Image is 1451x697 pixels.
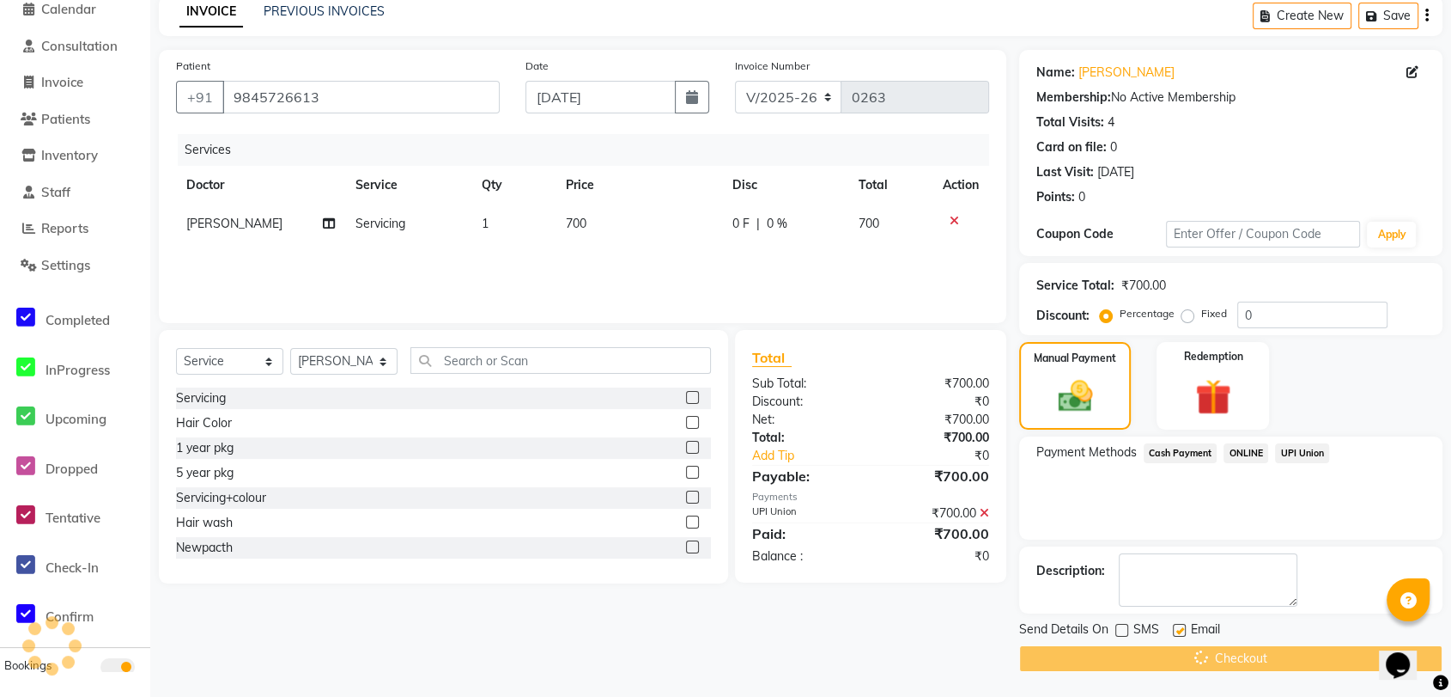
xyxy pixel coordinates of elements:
[1121,277,1166,295] div: ₹700.00
[739,547,871,566] div: Balance :
[46,312,110,328] span: Completed
[1191,621,1220,642] span: Email
[482,216,489,231] span: 1
[739,504,871,523] div: UPI Union
[178,134,1002,166] div: Services
[1036,89,1111,107] div: Membership:
[176,166,345,205] th: Doctor
[739,411,871,429] div: Net:
[1201,306,1227,321] label: Fixed
[176,539,233,557] div: Newpacth
[4,219,146,239] a: Reports
[1034,351,1116,366] label: Manual Payment
[1223,443,1268,463] span: ONLINE
[1144,443,1217,463] span: Cash Payment
[1036,443,1137,462] span: Payment Methods
[46,510,100,526] span: Tentative
[1036,138,1107,156] div: Card on file:
[871,504,1002,523] div: ₹700.00
[1078,188,1085,206] div: 0
[46,411,106,427] span: Upcoming
[4,110,146,130] a: Patients
[1120,306,1175,321] label: Percentage
[1110,138,1117,156] div: 0
[41,220,88,236] span: Reports
[1133,621,1159,642] span: SMS
[41,74,83,90] span: Invoice
[739,429,871,447] div: Total:
[566,216,586,231] span: 700
[345,166,471,205] th: Service
[176,414,232,432] div: Hair Color
[1036,225,1166,243] div: Coupon Code
[222,81,500,113] input: Search by Name/Mobile/Email/Code
[1036,307,1090,325] div: Discount:
[1275,443,1329,463] span: UPI Union
[1358,3,1418,29] button: Save
[525,58,549,74] label: Date
[871,429,1002,447] div: ₹700.00
[1108,113,1114,131] div: 4
[871,375,1002,393] div: ₹700.00
[739,466,871,486] div: Payable:
[4,73,146,93] a: Invoice
[1253,3,1351,29] button: Create New
[1036,89,1425,107] div: No Active Membership
[1047,376,1103,416] img: _cash.svg
[722,166,847,205] th: Disc
[739,393,871,411] div: Discount:
[46,362,110,378] span: InProgress
[4,256,146,276] a: Settings
[1036,64,1075,82] div: Name:
[46,608,94,625] span: Confirm
[4,37,146,57] a: Consultation
[556,166,722,205] th: Price
[264,3,385,19] a: PREVIOUS INVOICES
[739,523,871,544] div: Paid:
[46,461,98,477] span: Dropped
[871,393,1002,411] div: ₹0
[4,658,52,672] span: Bookings
[932,166,989,205] th: Action
[41,1,96,17] span: Calendar
[871,466,1002,486] div: ₹700.00
[735,58,810,74] label: Invoice Number
[41,184,70,200] span: Staff
[176,58,210,74] label: Patient
[355,216,405,231] span: Servicing
[739,375,871,393] div: Sub Total:
[739,447,892,465] a: Add Tip
[871,523,1002,544] div: ₹700.00
[41,111,90,127] span: Patients
[41,147,98,163] span: Inventory
[1036,163,1094,181] div: Last Visit:
[752,349,792,367] span: Total
[847,166,932,205] th: Total
[410,347,711,374] input: Search or Scan
[1183,349,1242,364] label: Redemption
[41,38,118,54] span: Consultation
[1036,188,1075,206] div: Points:
[767,215,787,233] span: 0 %
[756,215,760,233] span: |
[1379,628,1434,680] iframe: chat widget
[176,514,233,532] div: Hair wash
[1078,64,1175,82] a: [PERSON_NAME]
[858,216,878,231] span: 700
[1097,163,1134,181] div: [DATE]
[871,411,1002,429] div: ₹700.00
[1019,621,1108,642] span: Send Details On
[752,490,989,504] div: Payments
[176,439,234,457] div: 1 year pkg
[4,183,146,203] a: Staff
[176,81,224,113] button: +91
[1036,562,1105,580] div: Description:
[176,389,226,407] div: Servicing
[176,464,234,482] div: 5 year pkg
[732,215,750,233] span: 0 F
[471,166,556,205] th: Qty
[892,447,1001,465] div: ₹0
[4,146,146,166] a: Inventory
[1036,277,1114,295] div: Service Total:
[1367,222,1416,248] button: Apply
